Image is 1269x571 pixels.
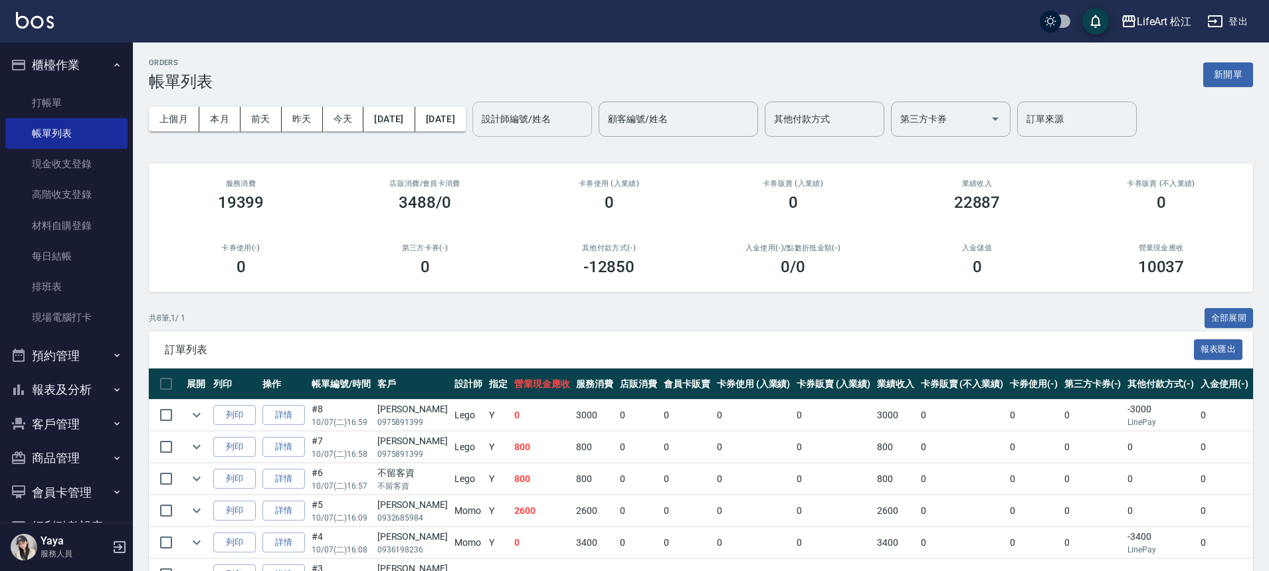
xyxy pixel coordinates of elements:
td: 0 [793,432,874,463]
td: 0 [660,463,714,495]
button: 登出 [1202,9,1253,34]
a: 詳情 [262,532,305,553]
th: 帳單編號/時間 [308,368,374,400]
td: Y [486,432,511,463]
p: 0975891399 [377,448,448,460]
button: 列印 [213,469,256,489]
button: expand row [187,532,207,552]
h2: 業績收入 [901,179,1053,188]
h3: 10037 [1138,258,1185,276]
h3: 0 /0 [781,258,805,276]
p: 0932685984 [377,512,448,524]
a: 現金收支登錄 [5,149,128,179]
h2: 入金儲值 [901,244,1053,252]
td: 0 [617,400,660,431]
th: 客戶 [374,368,451,400]
td: 800 [511,432,573,463]
td: 0 [617,495,660,527]
a: 詳情 [262,437,305,457]
button: Open [985,108,1006,129]
button: save [1082,8,1109,35]
td: Y [486,495,511,527]
th: 店販消費 [617,368,660,400]
td: 800 [511,463,573,495]
th: 展開 [183,368,210,400]
td: Y [486,463,511,495]
p: 10/07 (二) 16:57 [312,480,371,492]
a: 新開單 [1203,68,1253,80]
h3: 0 [605,193,614,212]
button: 報表匯出 [1194,339,1243,360]
a: 高階收支登錄 [5,179,128,210]
p: 10/07 (二) 16:58 [312,448,371,460]
a: 報表匯出 [1194,343,1243,355]
div: 不留客資 [377,466,448,480]
h2: 營業現金應收 [1085,244,1237,252]
td: Momo [451,495,486,527]
td: Momo [451,527,486,558]
td: 0 [1007,432,1061,463]
th: 其他付款方式(-) [1124,368,1197,400]
button: 本月 [199,107,241,131]
a: 詳情 [262,469,305,489]
td: Lego [451,463,486,495]
td: 0 [1124,463,1197,495]
td: 2600 [573,495,617,527]
td: 2600 [874,495,918,527]
td: 0 [617,527,660,558]
td: 0 [918,527,1007,558]
td: 0 [714,495,794,527]
th: 卡券販賣 (不入業績) [918,368,1007,400]
td: #4 [308,527,374,558]
button: 前天 [241,107,282,131]
td: Y [486,527,511,558]
button: LifeArt 松江 [1116,8,1197,35]
h3: 22887 [954,193,1001,212]
button: expand row [187,405,207,425]
h2: ORDERS [149,58,213,67]
p: 10/07 (二) 16:09 [312,512,371,524]
p: 不留客資 [377,480,448,492]
div: [PERSON_NAME] [377,402,448,416]
button: [DATE] [363,107,415,131]
td: #7 [308,432,374,463]
button: 上個月 [149,107,199,131]
p: 0936198236 [377,544,448,556]
button: 報表及分析 [5,372,128,407]
td: 0 [918,432,1007,463]
h3: 0 [973,258,982,276]
a: 帳單列表 [5,118,128,149]
button: [DATE] [415,107,466,131]
td: 0 [511,400,573,431]
td: 0 [1061,495,1125,527]
button: 商品管理 [5,441,128,475]
td: -3400 [1124,527,1197,558]
th: 營業現金應收 [511,368,573,400]
h2: 店販消費 /會員卡消費 [349,179,501,188]
td: 0 [1007,400,1061,431]
p: LinePay [1127,544,1194,556]
h2: 入金使用(-) /點數折抵金額(-) [717,244,869,252]
td: 2600 [511,495,573,527]
td: #6 [308,463,374,495]
td: 3400 [573,527,617,558]
td: 0 [714,400,794,431]
td: 0 [1197,495,1252,527]
th: 第三方卡券(-) [1061,368,1125,400]
td: 0 [918,495,1007,527]
h2: 卡券販賣 (入業績) [717,179,869,188]
img: Logo [16,12,54,29]
p: 0975891399 [377,416,448,428]
td: 0 [714,432,794,463]
td: 0 [918,400,1007,431]
button: 列印 [213,437,256,457]
td: 0 [793,463,874,495]
a: 詳情 [262,501,305,521]
td: 0 [1061,400,1125,431]
td: #5 [308,495,374,527]
td: 0 [617,463,660,495]
a: 打帳單 [5,88,128,118]
button: 今天 [323,107,364,131]
button: 紅利點數設定 [5,509,128,544]
p: 共 8 筆, 1 / 1 [149,312,185,324]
